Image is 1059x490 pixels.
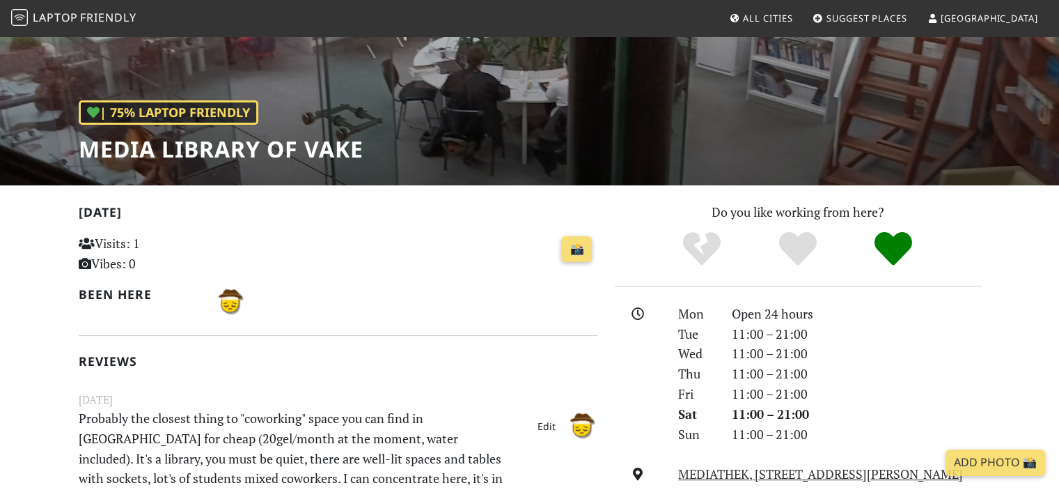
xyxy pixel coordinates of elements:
a: 📸 [561,236,592,263]
a: Add Photo 📸 [946,450,1045,476]
a: Edit [531,415,561,438]
p: Visits: 1 Vibes: 0 [79,233,241,274]
img: 3609-basel.jpg [564,408,597,442]
div: Sun [670,424,723,445]
div: 11:00 – 21:00 [723,384,989,404]
img: LaptopFriendly [11,9,28,26]
span: Friendly [80,10,136,25]
a: [GEOGRAPHIC_DATA] [921,6,1043,31]
div: Yes [750,230,846,268]
a: LaptopFriendly LaptopFriendly [11,6,136,31]
h1: Media library of Vake [79,136,363,162]
img: 3609-basel.jpg [212,284,246,318]
small: [DATE] [70,391,606,408]
div: Tue [670,324,723,344]
div: Open 24 hours [723,304,989,324]
div: 11:00 – 21:00 [723,404,989,424]
a: Suggest Places [807,6,913,31]
a: All Cities [723,6,798,31]
div: Mon [670,304,723,324]
div: Fri [670,384,723,404]
div: No [654,230,750,268]
span: All Cities [743,12,792,24]
span: Basel B [212,291,246,308]
span: Basel B [564,415,597,431]
span: [GEOGRAPHIC_DATA] [941,12,1037,24]
a: MEDIATHEK, [STREET_ADDRESS][PERSON_NAME] [678,466,963,482]
div: Thu [670,364,723,384]
div: 11:00 – 21:00 [723,324,989,344]
div: 11:00 – 21:00 [723,364,989,384]
div: 11:00 – 21:00 [723,344,989,364]
span: Laptop [33,10,78,25]
div: Definitely! [845,230,941,268]
p: Do you like working from here? [615,202,981,222]
h2: Been here [79,287,196,302]
div: 11:00 – 21:00 [723,424,989,445]
span: Suggest Places [826,12,907,24]
div: | 75% Laptop Friendly [79,100,258,125]
div: Wed [670,344,723,364]
h2: [DATE] [79,205,598,225]
h2: Reviews [79,354,598,369]
div: Sat [670,404,723,424]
